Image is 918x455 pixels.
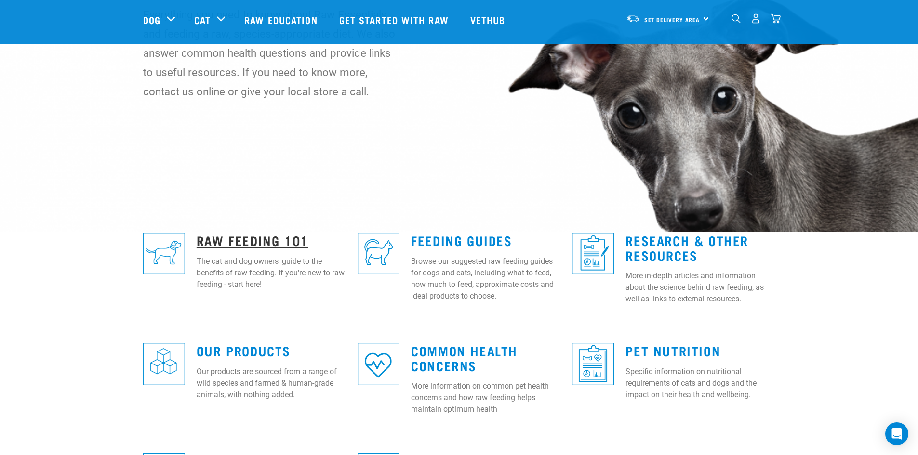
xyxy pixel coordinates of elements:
a: Our Products [197,347,291,354]
a: Common Health Concerns [411,347,518,369]
img: re-icons-heart-sq-blue.png [358,343,399,385]
a: Cat [194,13,211,27]
a: Pet Nutrition [625,347,720,354]
img: re-icons-dog3-sq-blue.png [143,233,185,274]
img: user.png [751,13,761,24]
span: Set Delivery Area [644,18,700,21]
img: re-icons-cubes2-sq-blue.png [143,343,185,385]
div: Open Intercom Messenger [885,422,908,445]
img: re-icons-healthcheck3-sq-blue.png [572,343,614,385]
a: Raw Education [235,0,329,39]
p: More in-depth articles and information about the science behind raw feeding, as well as links to ... [625,270,775,305]
img: home-icon-1@2x.png [732,14,741,23]
a: Feeding Guides [411,236,512,244]
img: re-icons-cat2-sq-blue.png [358,233,399,274]
img: home-icon@2x.png [771,13,781,24]
a: Raw Feeding 101 [197,236,308,244]
p: The cat and dog owners' guide to the benefits of raw feeding. If you're new to raw feeding - star... [197,256,346,290]
a: Dog [143,13,160,27]
p: Everything you need to know about Raw Essentials and feeding a raw, species-appropriate diet. We ... [143,5,396,101]
a: Vethub [461,0,518,39]
p: Specific information on nutritional requirements of cats and dogs and the impact on their health ... [625,366,775,401]
img: van-moving.png [626,14,639,23]
img: re-icons-healthcheck1-sq-blue.png [572,233,614,274]
a: Get started with Raw [330,0,461,39]
p: Browse our suggested raw feeding guides for dogs and cats, including what to feed, how much to fe... [411,256,560,302]
p: Our products are sourced from a range of wild species and farmed & human-grade animals, with noth... [197,366,346,401]
p: More information on common pet health concerns and how raw feeding helps maintain optimum health [411,380,560,415]
a: Research & Other Resources [625,236,748,259]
